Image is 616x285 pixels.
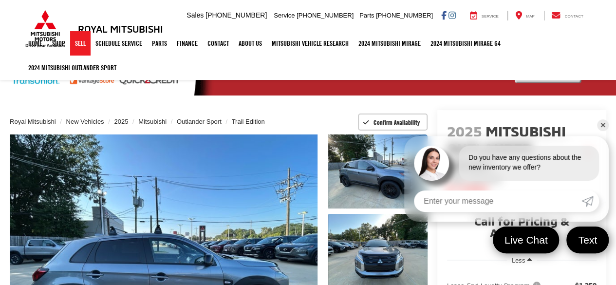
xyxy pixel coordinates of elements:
span: Text [573,233,602,247]
span: Contact [564,14,583,19]
a: Parts: Opens in a new tab [147,31,172,56]
button: Confirm Availability [358,114,428,131]
span: Service [274,12,295,19]
span: Confirm Availability [373,118,420,126]
img: Mitsubishi [23,10,67,48]
a: 2024 Mitsubishi Outlander SPORT [23,56,121,80]
a: Expand Photo 1 [328,134,428,209]
h3: Royal Mitsubishi [78,23,163,34]
a: Mitsubishi [138,118,167,125]
span: Mitsubishi Outlander Sport [447,122,566,174]
span: Service [482,14,499,19]
a: Service [463,11,506,20]
a: 2024 Mitsubishi Mirage [354,31,426,56]
input: Enter your message [414,190,581,212]
button: Less [507,251,537,269]
a: Map [507,11,541,20]
img: 2025 Mitsubishi Outlander Sport Trail Edition [327,133,429,209]
a: Sell [70,31,91,56]
span: [PHONE_NUMBER] [297,12,354,19]
a: Submit [581,190,599,212]
span: Parts [359,12,374,19]
a: 2024 Mitsubishi Mirage G4 [426,31,505,56]
a: Contact [544,11,591,20]
span: [PHONE_NUMBER] [376,12,433,19]
span: FINAL PRICE [447,242,597,251]
a: Schedule Service: Opens in a new tab [91,31,147,56]
a: Outlander Sport [177,118,222,125]
span: Call for Pricing & Availability [447,215,597,242]
a: Home [23,31,47,56]
a: Live Chat [493,227,560,253]
span: Live Chat [500,233,553,247]
a: Facebook: Click to visit our Facebook page [441,11,447,19]
span: Map [526,14,534,19]
a: Instagram: Click to visit our Instagram page [448,11,456,19]
a: Royal Mitsubishi [10,118,56,125]
span: 2025 [447,122,482,140]
a: Trail Edition [232,118,265,125]
span: Sales [187,11,204,19]
a: Shop [47,31,70,56]
a: Contact [203,31,234,56]
div: Do you have any questions about the new inventory we offer? [459,146,599,181]
a: Finance [172,31,203,56]
a: About Us [234,31,267,56]
span: Less [512,256,525,264]
span: [PHONE_NUMBER] [205,11,267,19]
a: New Vehicles [66,118,104,125]
a: Text [566,227,609,253]
img: Agent profile photo [414,146,449,181]
a: Mitsubishi Vehicle Research [267,31,354,56]
a: 2025 [114,118,128,125]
